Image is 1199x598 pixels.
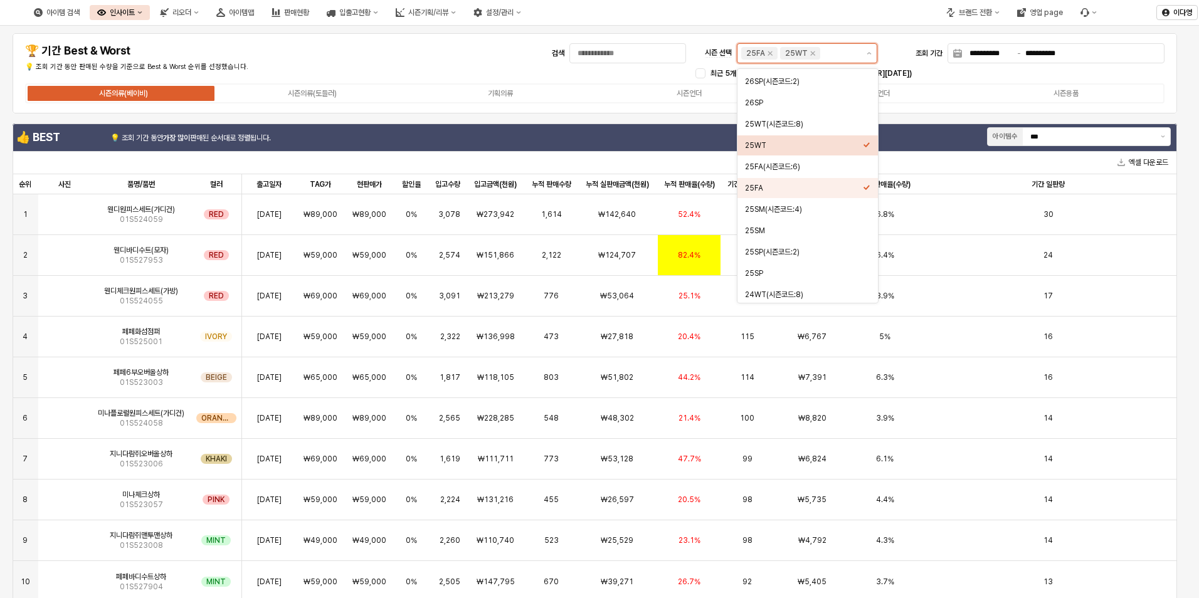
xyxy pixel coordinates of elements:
[478,454,514,464] span: ₩111,711
[601,332,633,342] span: ₩27,818
[477,250,514,260] span: ₩151,866
[601,535,633,545] span: ₩25,529
[876,209,894,219] span: 6.8%
[406,577,417,587] span: 0%
[876,577,894,587] span: 3.7%
[745,290,863,300] div: 24WT(시즌코드:8)
[737,68,878,303] div: Select an option
[98,408,184,418] span: 미나플로럴원피스세트(가디건)
[1112,155,1173,170] button: 엑셀 다운로드
[474,179,517,189] span: 입고금액(천원)
[304,332,337,342] span: ₩59,000
[798,495,827,505] span: ₩5,735
[209,250,224,260] span: RED
[110,132,396,144] p: 💡 조회 기간 동안 판매된 순서대로 정렬됩니다.
[677,89,702,98] div: 시즌언더
[209,5,261,20] div: 아이템맵
[745,119,863,129] div: 25WT(시즌코드:8)
[860,179,911,189] span: 기간 판매율(수량)
[21,577,30,587] span: 10
[440,332,460,342] span: 2,322
[678,495,700,505] span: 20.5%
[120,377,163,387] span: 01S523003
[122,327,160,337] span: 페페화섬점퍼
[352,209,386,219] span: ₩89,000
[23,372,28,382] span: 5
[679,413,700,423] span: 21.4%
[1043,454,1053,464] span: 14
[477,577,515,587] span: ₩147,795
[601,577,633,587] span: ₩39,271
[288,89,337,98] div: 시즌의류(토들러)
[406,332,417,342] span: 0%
[742,535,753,545] span: 98
[339,8,371,17] div: 입출고현황
[876,454,894,464] span: 6.1%
[304,372,337,382] span: ₩65,000
[745,268,863,278] div: 25SP
[1043,495,1053,505] span: 14
[440,454,460,464] span: 1,619
[114,367,169,377] span: 페페6부오버올상하
[114,245,169,255] span: 웬디바디수트(모자)
[209,209,224,219] span: RED
[127,179,155,189] span: 품명/품번
[107,204,175,214] span: 웬디원피스세트(가디건)
[257,250,282,260] span: [DATE]
[201,413,231,423] span: ORANGE
[1010,5,1070,20] div: 영업 page
[120,255,163,265] span: 01S527953
[439,291,460,301] span: 3,091
[679,535,700,545] span: 23.1%
[218,88,407,99] label: 시즌의류(토들러)
[352,577,386,587] span: ₩59,000
[477,495,514,505] span: ₩131,216
[264,5,317,20] div: 판매현황
[25,45,302,57] h4: 🏆 기간 Best & Worst
[477,413,514,423] span: ₩228,285
[110,449,172,459] span: 지니다람쥐오버올상하
[745,247,863,257] div: 25SP(시즌코드:2)
[862,44,877,63] button: 제안 사항 표시
[876,495,894,505] span: 4.4%
[678,577,700,587] span: 26.7%
[439,250,460,260] span: 2,574
[664,179,715,189] span: 누적 판매율(수량)
[544,332,559,342] span: 473
[745,226,863,236] div: 25SM
[257,535,282,545] span: [DATE]
[798,577,827,587] span: ₩5,405
[352,535,386,545] span: ₩49,000
[745,204,863,214] div: 25SM(시즌코드:4)
[798,332,827,342] span: ₩6,767
[544,413,559,423] span: 548
[488,89,513,98] div: 기획의류
[601,372,633,382] span: ₩51,802
[304,535,337,545] span: ₩49,000
[23,495,28,505] span: 8
[1032,179,1065,189] span: 기간 일판량
[257,209,282,219] span: [DATE]
[304,209,337,219] span: ₩89,000
[120,500,163,510] span: 01S523057
[876,250,894,260] span: 6.4%
[544,535,559,545] span: 523
[257,291,282,301] span: [DATE]
[742,577,752,587] span: 92
[406,413,417,423] span: 0%
[741,372,754,382] span: 114
[544,291,559,301] span: 776
[29,88,218,99] label: 시즌의류(베이비)
[745,76,863,87] div: 26SP(시즌코드:2)
[477,332,515,342] span: ₩136,998
[798,413,827,423] span: ₩8,820
[352,413,386,423] span: ₩89,000
[595,88,784,99] label: 시즌언더
[23,535,28,545] span: 9
[745,162,863,172] div: 25FA(시즌코드:6)
[705,48,732,58] span: 시즌 선택
[532,179,571,189] span: 누적 판매수량
[352,454,386,464] span: ₩69,000
[742,495,753,505] span: 98
[177,134,190,142] strong: 많이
